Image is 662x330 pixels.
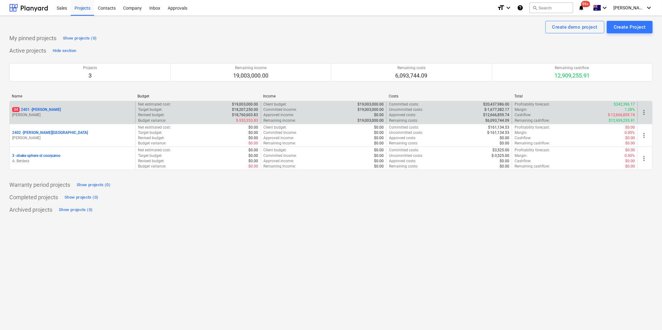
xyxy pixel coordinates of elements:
p: Revised budget : [138,135,165,141]
div: Show projects (0) [59,206,93,214]
p: Committed costs : [389,125,419,130]
p: $-161,134.53 [487,130,509,135]
div: Show projects (0) [63,35,97,42]
p: $19,003,000.00 [357,102,384,107]
p: Approved income : [264,158,294,164]
i: format_size [497,4,505,12]
button: Hide section [51,46,78,56]
p: $0.00 [500,158,509,164]
p: $0.00 [374,135,384,141]
button: Create demo project [545,21,604,33]
p: Completed projects [9,194,58,201]
p: 6,093,744.09 [396,72,428,79]
p: Committed income : [264,130,297,135]
p: $0.00 [625,135,635,141]
p: $0.00 [625,158,635,164]
span: more_vert [640,109,648,116]
div: 2402 -[PERSON_NAME][GEOGRAPHIC_DATA][PERSON_NAME] [12,130,133,141]
p: Net estimated cost : [138,148,171,153]
span: 99+ [581,1,590,7]
p: 3 - shake sphere st coorparoo [12,153,60,158]
span: search [532,5,537,10]
div: Create demo project [552,23,597,31]
p: Projects [83,65,97,71]
p: $0.00 [249,164,258,169]
p: My pinned projects [9,35,56,42]
p: $0.00 [500,164,509,169]
button: Show projects (0) [57,205,94,215]
p: $0.00 [625,141,635,146]
p: $0.00 [249,125,258,130]
p: Committed income : [264,153,297,158]
p: Profitability forecast : [515,102,550,107]
p: $0.00 [249,148,258,153]
p: $0.00 [374,164,384,169]
p: $161,134.53 [488,125,509,130]
div: Budget [137,94,258,98]
i: notifications [578,4,584,12]
span: more_vert [640,132,648,139]
p: Uncommitted costs : [389,153,423,158]
div: Total [515,94,635,98]
p: 2402 - [PERSON_NAME][GEOGRAPHIC_DATA] [12,130,88,135]
p: $19,003,000.00 [357,118,384,123]
p: $242,396.17 [614,102,635,107]
iframe: Chat Widget [631,300,662,330]
p: [PERSON_NAME] [12,135,133,141]
i: keyboard_arrow_down [645,4,653,12]
p: Remaining income : [264,141,296,146]
button: Search [530,2,573,13]
p: 12,909,255.91 [554,72,590,79]
p: Active projects [9,47,46,54]
p: Client budget : [264,125,287,130]
p: Approved costs : [389,112,416,118]
p: Remaining costs : [389,141,418,146]
p: Margin : [515,107,527,112]
p: $0.00 [249,135,258,141]
p: Remaining cashflow : [515,141,550,146]
p: Margin : [515,153,527,158]
p: Remaining costs : [389,118,418,123]
button: Show projects (0) [61,33,98,43]
p: Target budget : [138,153,162,158]
p: 19,003,000.00 [233,72,268,79]
p: Approved income : [264,112,294,118]
p: Remaining income : [264,118,296,123]
p: $19,003,000.00 [357,107,384,112]
button: Show projects (0) [75,180,112,190]
p: Uncommitted costs : [389,130,423,135]
p: Warranty period projects [9,181,70,189]
p: Client budget : [264,102,287,107]
div: 3 -shake sphere st coorparooA. Berdera [12,153,133,164]
div: Show projects (0) [77,181,110,189]
p: 1.28% [625,107,635,112]
div: Name [12,94,132,98]
p: $0.00 [374,125,384,130]
p: $0.00 [500,141,509,146]
p: $0.00 [249,141,258,146]
p: Remaining cashflow : [515,164,550,169]
p: 2401 - [PERSON_NAME] [12,107,61,112]
p: $6,093,744.09 [485,118,509,123]
p: $0.00 [249,130,258,135]
p: $0.00 [625,148,635,153]
p: Uncommitted costs : [389,107,423,112]
p: $0.00 [374,153,384,158]
p: Approved income : [264,135,294,141]
p: Budget variance : [138,141,166,146]
p: Margin : [515,130,527,135]
p: Net estimated cost : [138,102,171,107]
div: Hide section [53,47,76,54]
p: Approved costs : [389,158,416,164]
span: 34 [12,107,20,112]
p: Committed costs : [389,102,419,107]
p: Cashflow : [515,112,531,118]
p: $-12,666,859.74 [608,112,635,118]
p: [PERSON_NAME] [12,112,133,118]
p: $18,207,250.00 [232,107,258,112]
p: Target budget : [138,107,162,112]
p: Remaining costs : [389,164,418,169]
div: Costs [389,94,510,98]
p: Budget variance : [138,164,166,169]
button: Show projects (0) [63,192,100,202]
